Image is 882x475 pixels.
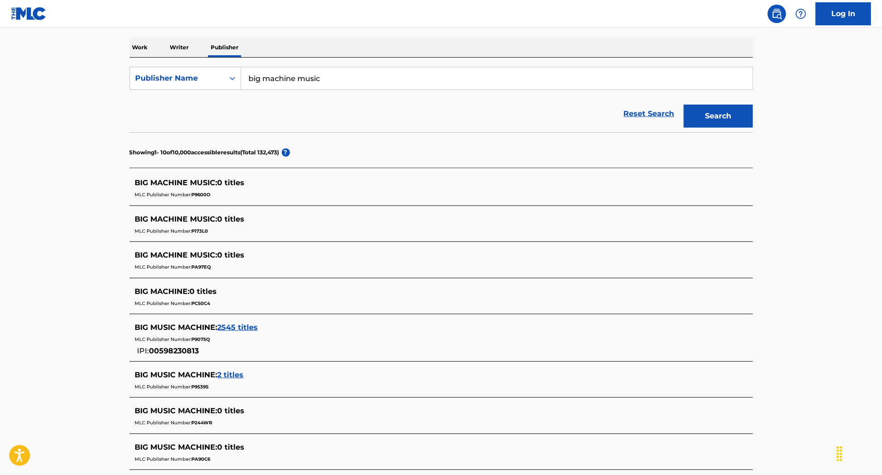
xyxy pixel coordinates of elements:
span: 0 titles [190,287,217,296]
p: Showing 1 - 10 of 10,000 accessible results (Total 132,473 ) [130,148,279,157]
p: Work [130,38,151,57]
form: Search Form [130,67,753,132]
a: Reset Search [619,104,679,124]
span: 0 titles [218,178,245,187]
span: BIG MACHINE MUSIC : [135,215,218,223]
span: P9075Q [192,336,210,342]
span: 0 titles [218,443,245,452]
img: help [795,8,806,19]
p: Writer [167,38,192,57]
div: Publisher Name [136,73,219,84]
span: P9539S [192,384,209,390]
span: MLC Publisher Number: [135,300,192,306]
a: Log In [816,2,871,25]
span: MLC Publisher Number: [135,264,192,270]
span: MLC Publisher Number: [135,192,192,198]
img: MLC Logo [11,7,47,20]
span: P173L0 [192,228,208,234]
span: 0 titles [218,215,245,223]
span: BIG MACHINE MUSIC : [135,251,218,259]
span: MLC Publisher Number: [135,384,192,390]
a: Public Search [768,5,786,23]
span: BIG MUSIC MACHINE : [135,370,218,379]
p: Publisher [208,38,242,57]
span: BIG MACHINE : [135,287,190,296]
span: ? [282,148,290,157]
span: BIG MACHINE MUSIC : [135,178,218,187]
span: IPI: [137,346,149,355]
img: search [771,8,782,19]
span: BIG MUSIC MACHINE : [135,443,218,452]
span: 2545 titles [218,323,258,332]
div: Drag [832,440,847,468]
span: PA97EQ [192,264,211,270]
span: 2 titles [218,370,244,379]
span: 0 titles [218,251,245,259]
iframe: Chat Widget [836,431,882,475]
span: MLC Publisher Number: [135,228,192,234]
span: PA90C6 [192,456,211,462]
span: PC50C4 [192,300,211,306]
span: MLC Publisher Number: [135,336,192,342]
span: 0 titles [218,406,245,415]
button: Search [684,105,753,128]
div: Help [792,5,810,23]
span: BIG MUSIC MACHINE : [135,406,218,415]
span: MLC Publisher Number: [135,456,192,462]
span: BIG MUSIC MACHINE : [135,323,218,332]
span: MLC Publisher Number: [135,420,192,426]
span: P244WR [192,420,213,426]
span: P9600O [192,192,211,198]
span: 00598230813 [149,346,199,355]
